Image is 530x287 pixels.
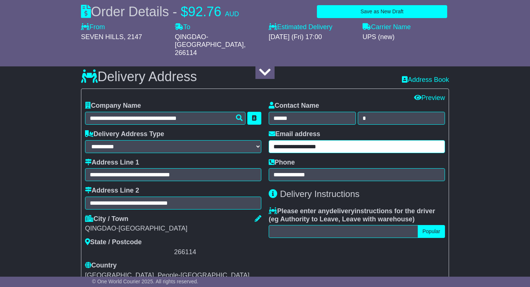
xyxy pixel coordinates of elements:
[85,187,139,195] label: Address Line 2
[418,225,445,238] button: Popular
[175,41,245,56] span: , 266114
[269,130,320,138] label: Email address
[269,23,355,31] label: Estimated Delivery
[85,130,164,138] label: Delivery Address Type
[363,33,449,41] div: UPS (new)
[85,272,250,279] span: [GEOGRAPHIC_DATA], People-[GEOGRAPHIC_DATA]
[188,4,221,19] span: 92.76
[124,33,142,41] span: , 2147
[363,23,411,31] label: Carrier Name
[85,262,117,270] label: Country
[85,159,139,167] label: Address Line 1
[181,4,188,19] span: $
[174,248,261,256] div: 266114
[269,159,295,167] label: Phone
[402,76,449,83] a: Address Book
[175,23,190,31] label: To
[85,102,141,110] label: Company Name
[175,33,244,49] span: QINGDAO-[GEOGRAPHIC_DATA]
[81,33,124,41] span: SEVEN HILLS
[269,207,445,223] label: Please enter any instructions for the driver ( )
[85,215,128,223] label: City / Town
[317,5,447,18] button: Save as New Draft
[269,102,319,110] label: Contact Name
[225,10,239,18] span: AUD
[269,33,355,41] div: [DATE] (Fri) 17:00
[271,215,412,223] span: eg Authority to Leave, Leave with warehouse
[85,225,261,233] div: QINGDAO-[GEOGRAPHIC_DATA]
[92,279,198,284] span: © One World Courier 2025. All rights reserved.
[414,94,445,101] a: Preview
[81,4,239,20] div: Order Details -
[81,69,197,84] h3: Delivery Address
[85,238,142,246] label: State / Postcode
[81,23,105,31] label: From
[329,207,354,215] span: delivery
[280,189,360,199] span: Delivery Instructions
